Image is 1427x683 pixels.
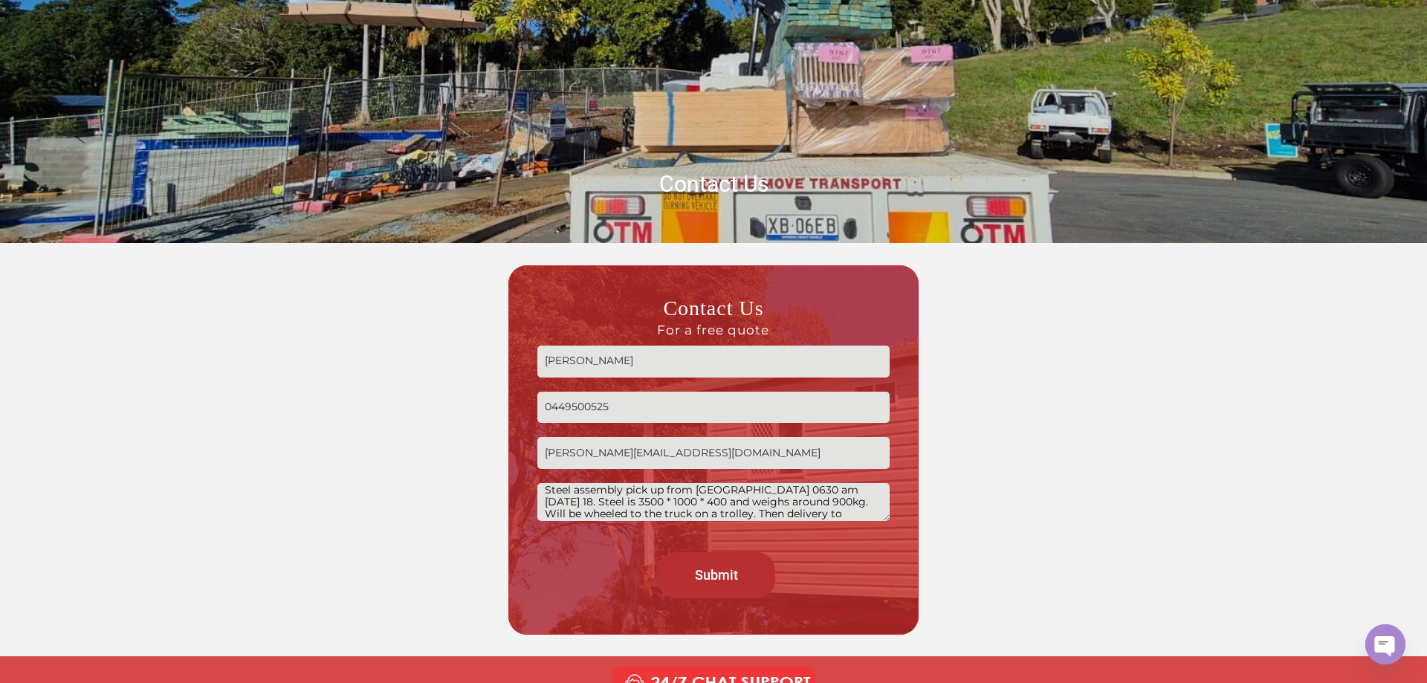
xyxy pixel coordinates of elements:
[537,346,889,378] input: Name
[537,437,889,469] input: Email
[537,322,889,338] span: For a free quote
[290,169,1137,198] h1: Contact Us
[658,552,776,598] input: Submit
[537,295,889,338] h3: Contact Us
[537,392,889,424] input: Phone no.
[537,295,889,605] form: Contact form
